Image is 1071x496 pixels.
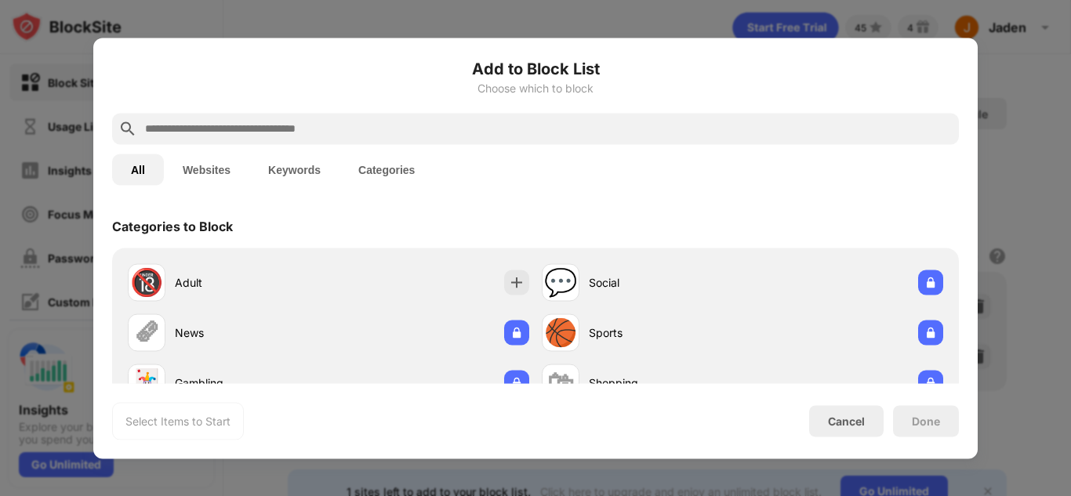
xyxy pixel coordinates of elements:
button: Keywords [249,154,339,185]
div: Cancel [828,415,865,428]
div: Sports [589,324,742,341]
button: Websites [164,154,249,185]
div: Adult [175,274,329,291]
div: Categories to Block [112,218,233,234]
div: Done [912,415,940,427]
button: All [112,154,164,185]
div: 🛍 [547,367,574,399]
div: 🏀 [544,317,577,349]
h6: Add to Block List [112,56,959,80]
img: search.svg [118,119,137,138]
div: Choose which to block [112,81,959,94]
div: Select Items to Start [125,413,231,429]
div: 🃏 [130,367,163,399]
div: Shopping [589,375,742,391]
div: 💬 [544,266,577,299]
div: 🔞 [130,266,163,299]
button: Categories [339,154,434,185]
div: News [175,324,329,341]
div: Social [589,274,742,291]
div: Gambling [175,375,329,391]
div: 🗞 [133,317,160,349]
